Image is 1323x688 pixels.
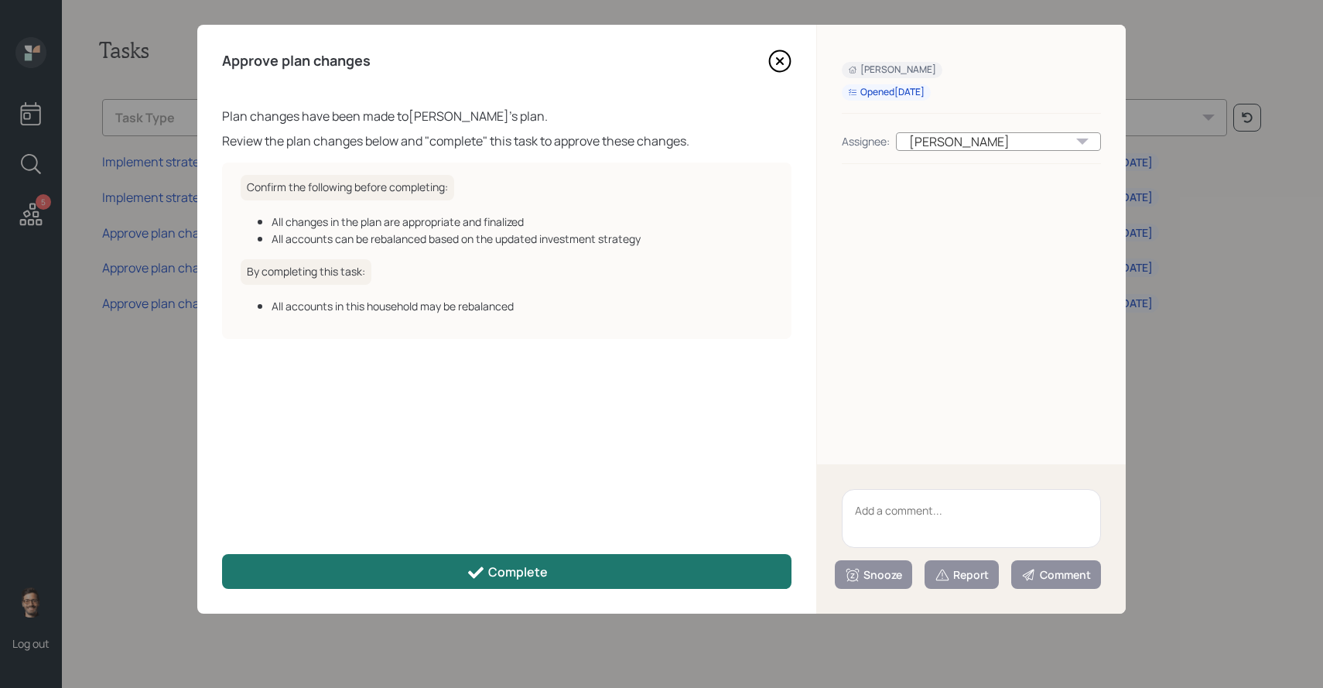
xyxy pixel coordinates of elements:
[222,107,791,125] div: Plan changes have been made to [PERSON_NAME] 's plan.
[896,132,1101,151] div: [PERSON_NAME]
[1011,560,1101,589] button: Comment
[222,132,791,150] div: Review the plan changes below and "complete" this task to approve these changes.
[241,175,454,200] h6: Confirm the following before completing:
[467,563,548,582] div: Complete
[222,554,791,589] button: Complete
[272,231,773,247] div: All accounts can be rebalanced based on the updated investment strategy
[845,567,902,583] div: Snooze
[835,560,912,589] button: Snooze
[272,298,773,314] div: All accounts in this household may be rebalanced
[848,63,936,77] div: [PERSON_NAME]
[272,214,773,230] div: All changes in the plan are appropriate and finalized
[241,259,371,285] h6: By completing this task:
[222,53,371,70] h4: Approve plan changes
[935,567,989,583] div: Report
[842,133,890,149] div: Assignee:
[1021,567,1091,583] div: Comment
[925,560,999,589] button: Report
[848,86,925,99] div: Opened [DATE]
